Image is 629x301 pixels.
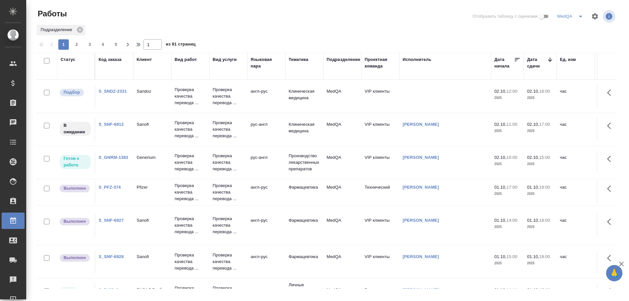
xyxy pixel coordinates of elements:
p: Проверка качества перевода ... [175,216,206,235]
td: 2 [595,181,627,204]
span: 4 [98,41,108,48]
div: Код заказа [99,56,122,63]
a: S_GNRM-1383 [99,155,128,160]
td: англ-рус [247,181,285,204]
div: Подразделение [37,25,85,35]
p: 2025 [494,161,521,167]
p: 01.10, [527,254,539,259]
p: Фармацевтика [289,184,320,191]
p: Фармацевтика [289,217,320,224]
p: В ожидании [64,122,87,135]
p: 14:00 [506,218,517,223]
a: S_SNF-6912 [99,122,124,127]
p: Проверка качества перевода ... [213,182,244,202]
p: 01.10, [494,254,506,259]
span: Посмотреть информацию [603,10,617,23]
p: Фармацевтика [289,254,320,260]
div: Тематика [289,56,308,63]
p: Проверка качества перевода ... [175,86,206,106]
span: 🙏 [609,266,620,280]
p: 12:00 [506,89,517,94]
td: MedQA [323,250,361,273]
div: Исполнитель завершил работу [59,254,91,262]
td: час [557,118,595,141]
p: РУСАЛ Глобал Менеджмент [137,287,168,300]
p: 02.10, [494,122,506,127]
td: 1 [595,118,627,141]
div: Ед. изм [560,56,576,63]
p: 02.10, [494,89,506,94]
button: Здесь прячутся важные кнопки [603,250,619,266]
p: 01.10, [494,287,506,292]
div: Вид работ [175,56,197,63]
span: 3 [85,41,95,48]
div: Исполнитель завершил работу [59,184,91,193]
button: Здесь прячутся важные кнопки [603,214,619,230]
td: англ-рус [247,85,285,108]
p: Проверка качества перевода ... [213,153,244,172]
td: MedQA [323,214,361,237]
p: 2025 [527,128,553,134]
a: [PERSON_NAME] [403,122,439,127]
td: час [557,85,595,108]
button: Здесь прячутся важные кнопки [603,118,619,134]
span: Работы [36,9,67,19]
p: Проверка качества перевода ... [175,182,206,202]
a: [PERSON_NAME] [403,155,439,160]
p: Подбор [64,89,80,96]
p: Проверка качества перевода ... [213,120,244,139]
div: Проектная команда [365,56,396,69]
a: S_SNF-6928 [99,254,124,259]
td: англ-рус [247,214,285,237]
button: 2 [71,39,82,50]
button: Здесь прячутся важные кнопки [603,283,619,299]
p: 2025 [494,191,521,197]
td: Технический [361,181,399,204]
td: час [557,181,595,204]
p: Проверка качества перевода ... [175,153,206,172]
td: час [557,250,595,273]
p: 02.10, [527,89,539,94]
div: split button [556,11,587,22]
p: Generium [137,154,168,161]
a: S_SNDZ-2331 [99,89,127,94]
p: 17:00 [506,185,517,190]
p: Подразделение [41,27,74,33]
p: Клиническая медицина [289,88,320,101]
td: VIP клиенты [361,85,399,108]
p: 2025 [527,95,553,101]
button: 3 [85,39,95,50]
p: Сдан [64,288,74,294]
td: VIP клиенты [361,118,399,141]
p: Sandoz [137,88,168,95]
p: Проверка качества перевода ... [213,252,244,272]
div: Вид услуги [213,56,237,63]
button: Здесь прячутся важные кнопки [603,85,619,101]
a: [PERSON_NAME] [403,287,439,292]
td: VIP клиенты [361,214,399,237]
button: 4 [98,39,108,50]
a: [PERSON_NAME] [403,254,439,259]
td: 1 [595,250,627,273]
button: Здесь прячутся важные кнопки [603,181,619,197]
p: Выполнен [64,185,86,192]
td: VIP клиенты [361,250,399,273]
p: 11:00 [506,122,517,127]
p: Выполнен [64,254,86,261]
td: MedQA [323,181,361,204]
button: 5 [111,39,121,50]
p: 02.10, [527,155,539,160]
p: Производство лекарственных препаратов [289,153,320,172]
td: час [557,214,595,237]
p: 01.10, [494,218,506,223]
p: Проверка качества перевода ... [175,252,206,272]
p: 2025 [494,128,521,134]
div: Подразделение [327,56,360,63]
p: Готов к работе [64,155,87,168]
a: S_SNF-6927 [99,218,124,223]
a: [PERSON_NAME] [403,218,439,223]
p: 2025 [527,191,553,197]
span: 5 [111,41,121,48]
p: 14:11 [506,287,517,292]
p: Выполнен [64,218,86,225]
